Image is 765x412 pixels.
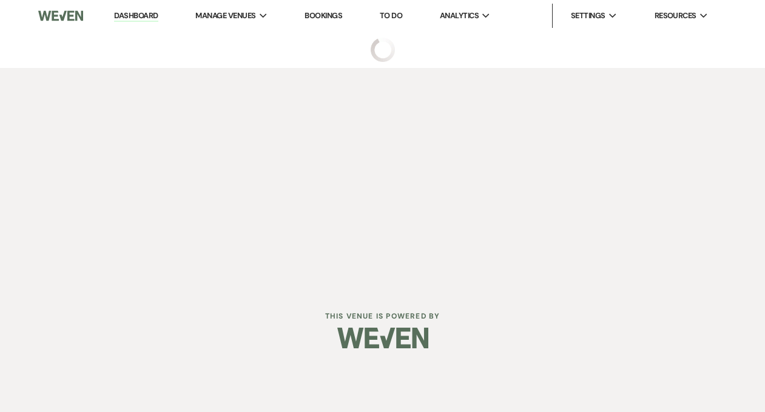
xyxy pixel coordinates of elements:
[305,10,342,21] a: Bookings
[380,10,402,21] a: To Do
[371,38,395,62] img: loading spinner
[114,10,158,22] a: Dashboard
[195,10,255,22] span: Manage Venues
[655,10,696,22] span: Resources
[38,3,83,29] img: Weven Logo
[440,10,479,22] span: Analytics
[571,10,605,22] span: Settings
[337,317,428,359] img: Weven Logo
